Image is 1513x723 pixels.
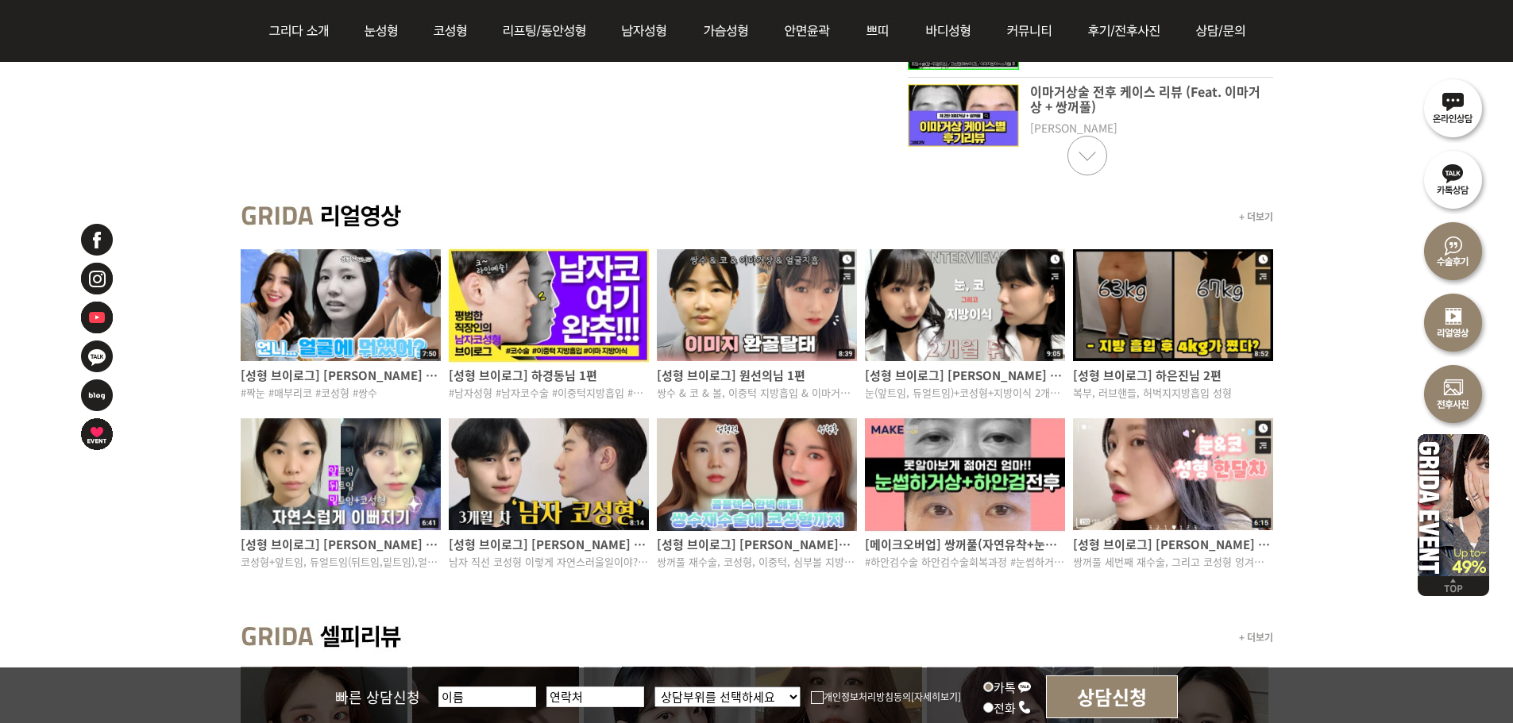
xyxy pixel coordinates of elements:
p: [성형 브이로그] [PERSON_NAME] 2편 [449,536,649,553]
p: [성형 브이로그] [PERSON_NAME] 1편 [241,536,441,553]
p: [성형 브이로그] [PERSON_NAME] 1편 [241,367,441,384]
img: 이벤트 [1418,429,1489,576]
img: 카톡상담 [1418,143,1489,214]
a: + 더보기 [1239,210,1273,223]
a: [성형 브이로그] [PERSON_NAME]님 2편 쌍꺼풀 재수술, 코성형, 이중턱, 심부볼 지방흡입에 관심있는 분 클릭! [657,415,857,568]
p: 남자 직선 코성형 이렇게 자연스러울일이야? 멍뭉美에 남자다움 한스푼 [449,553,649,570]
img: 페이스북 [79,222,114,257]
a: + 더보기 [1239,630,1273,644]
p: [성형 브이로그] [PERSON_NAME] 1편 [1073,536,1273,553]
p: 쌍꺼풀 세번째 재수술, 그리고 코성형 엉겨붙은 쌍수 흉살.. [1073,553,1273,569]
a: [성형 브이로그] 원선의님 1편 쌍수 & 코 & 볼, 이중턱 지방흡입 & 이마거상 & 실리프팅 [657,246,857,399]
a: [성형 브이로그] 하경동님 1편 #남자성형 #남자코수술 #이중턱지방흡입 #이마지방이식 [449,246,649,399]
img: main_grida_realcamera_title.jpg [241,608,431,667]
a: [메이크오버업] 쌍꺼풀(자연유착+눈매교정)+눈썹하거상술+하안검(지방재배치) 경과 #하안검수술​ 하안검수술회복과정 #눈썹하거상술​ #하안검​ #중년눈수술​ [865,415,1065,568]
p: 복부, 러브핸들, 허벅지지방흡입 성형 [1073,384,1273,400]
p: [성형 브이로그] [PERSON_NAME] 2편 [865,367,1065,384]
dt: [PERSON_NAME] [1030,121,1262,148]
p: [성형 브이로그] 하경동님 1편 [449,367,649,384]
span: 빠른 상담신청 [335,686,420,707]
a: [성형 브이로그] [PERSON_NAME] 1편 쌍꺼풀 세번째 재수술, 그리고 코성형 엉겨붙은 쌍수 흉살.. [1073,415,1273,568]
p: [성형 브이로그] [PERSON_NAME]님 2편 [657,536,857,553]
a: [성형 브이로그] [PERSON_NAME] 1편 코성형+앞트임, 듀얼트임(뒤트임,밑트임),얼굴지방이식 [241,415,441,568]
a: [성형 브이로그] 하은진님 2편 복부, 러브핸들, 허벅지지방흡입 성형 [1073,246,1273,399]
li: Next slide [1067,136,1107,175]
p: #남자성형 #남자코수술 #이중턱지방흡입 #이마지방이식 [449,384,649,400]
p: 눈(앞트임, 듀얼트임)+코성형+지방이식 2개월 차 [865,384,1065,400]
a: [성형 브이로그] [PERSON_NAME] 1편 #짝눈 #매부리코 #코성형 #쌍수 [241,246,441,399]
img: 위로가기 [1418,576,1489,596]
label: 카톡 [983,679,1032,695]
img: 온라인상담 [1418,71,1489,143]
p: 쌍꺼풀 재수술, 코성형, 이중턱, 심부볼 지방흡입에 관심있는 분 클릭! [657,553,857,569]
a: [성형 브이로그] [PERSON_NAME] 2편 남자 직선 코성형 이렇게 자연스러울일이야? 멍뭉美에 남자다움 한스푼 [449,415,649,568]
label: 전화 [983,699,1032,716]
img: 리얼영상 [1418,286,1489,357]
p: 쌍수 & 코 & 볼, 이중턱 지방흡입 & 이마거상 & 실리프팅 [657,384,857,400]
a: [자세히보기] [911,690,961,703]
input: 연락처 [546,686,644,707]
img: 네이버블로그 [79,378,114,413]
img: checkbox.png [811,691,824,704]
input: 카톡 [983,682,994,692]
img: main_grida_realvideo_title.jpg [241,187,431,246]
p: [성형 브이로그] 하은진님 2편 [1073,367,1273,384]
p: 코성형+앞트임, 듀얼트임(뒤트임,밑트임),얼굴지방이식 [241,553,441,569]
p: 이마거상술 전후 케이스 리뷰 (Feat. 이마거상 + 쌍꺼풀) [1030,84,1262,113]
p: [메이크오버업] 쌍꺼풀(자연유착+눈매교정)+눈썹하거상술+하안검(지방재배치) 경과 [865,536,1065,553]
img: call_icon.png [1017,700,1032,714]
img: 카카오톡 [79,339,114,374]
img: 유투브 [79,300,114,335]
img: kakao_icon.png [1017,679,1032,694]
img: 수술후기 [1418,214,1489,286]
p: [성형 브이로그] 원선의님 1편 [657,367,857,384]
p: #짝눈 #매부리코 #코성형 #쌍수 [241,384,441,400]
p: #하안검수술​ 하안검수술회복과정 #눈썹하거상술​ #하안검​ #중년눈수술​ [865,553,1065,569]
input: 이름 [438,686,536,707]
a: [성형 브이로그] [PERSON_NAME] 2편 눈(앞트임, 듀얼트임)+코성형+지방이식 2개월 차 [865,246,1065,399]
img: 인스타그램 [79,261,114,296]
label: 개인정보처리방침동의 [811,690,911,703]
input: 상담신청 [1046,675,1178,718]
img: 수술전후사진 [1418,357,1489,429]
img: 이벤트 [79,417,114,452]
input: 전화 [983,702,994,713]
